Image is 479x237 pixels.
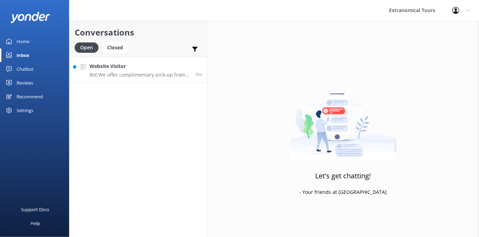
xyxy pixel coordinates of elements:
h3: Let's get chatting! [316,170,371,181]
div: Home [17,34,29,48]
div: Open [75,42,98,53]
a: Open [75,43,102,51]
div: Support Docs [21,203,49,216]
div: Closed [102,42,128,53]
img: yonder-white-logo.png [10,12,50,23]
div: Chatbot [17,62,34,76]
div: Recommend [17,90,43,103]
div: Reviews [17,76,33,90]
a: Closed [102,43,132,51]
div: Inbox [17,48,29,62]
h4: Website Visitor [90,62,190,70]
span: Sep 13 2025 07:50am (UTC -07:00) America/Tijuana [196,71,202,77]
a: Website VisitorBot:We offer complimentary pick-up from most [GEOGRAPHIC_DATA] hotels, with our ma... [69,57,207,83]
p: - Your friends at [GEOGRAPHIC_DATA] [300,188,387,196]
div: Help [30,216,40,230]
h2: Conversations [75,26,202,39]
div: Settings [17,103,33,117]
p: Bot: We offer complimentary pick-up from most [GEOGRAPHIC_DATA] hotels, with our main meeting poi... [90,72,190,78]
img: artwork of a man stealing a conversation from at giant smartphone [290,76,397,162]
